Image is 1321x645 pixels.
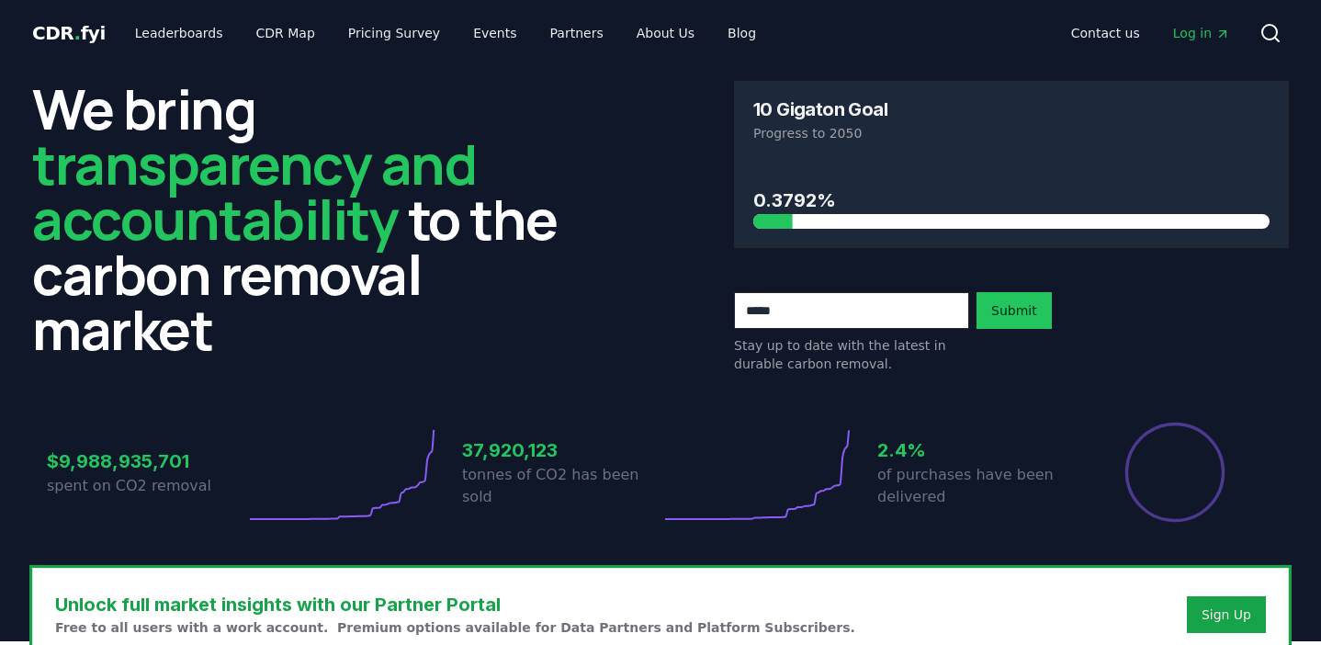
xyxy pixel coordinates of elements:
[462,436,660,464] h3: 37,920,123
[32,20,106,46] a: CDR.fyi
[55,618,855,637] p: Free to all users with a work account. Premium options available for Data Partners and Platform S...
[536,17,618,50] a: Partners
[32,126,476,256] span: transparency and accountability
[877,464,1076,508] p: of purchases have been delivered
[753,124,1270,142] p: Progress to 2050
[32,22,106,44] span: CDR fyi
[242,17,330,50] a: CDR Map
[47,475,245,497] p: spent on CO2 removal
[977,292,1052,329] button: Submit
[120,17,238,50] a: Leaderboards
[47,447,245,475] h3: $9,988,935,701
[877,436,1076,464] h3: 2.4%
[462,464,660,508] p: tonnes of CO2 has been sold
[713,17,771,50] a: Blog
[1056,17,1245,50] nav: Main
[55,591,855,618] h3: Unlock full market insights with our Partner Portal
[333,17,455,50] a: Pricing Survey
[74,22,81,44] span: .
[1158,17,1245,50] a: Log in
[622,17,709,50] a: About Us
[1202,605,1251,624] a: Sign Up
[1187,596,1266,633] button: Sign Up
[1173,24,1230,42] span: Log in
[32,81,587,356] h2: We bring to the carbon removal market
[753,100,887,119] h3: 10 Gigaton Goal
[753,187,1270,214] h3: 0.3792%
[458,17,531,50] a: Events
[734,336,969,373] p: Stay up to date with the latest in durable carbon removal.
[1056,17,1155,50] a: Contact us
[1123,421,1226,524] div: Percentage of sales delivered
[120,17,771,50] nav: Main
